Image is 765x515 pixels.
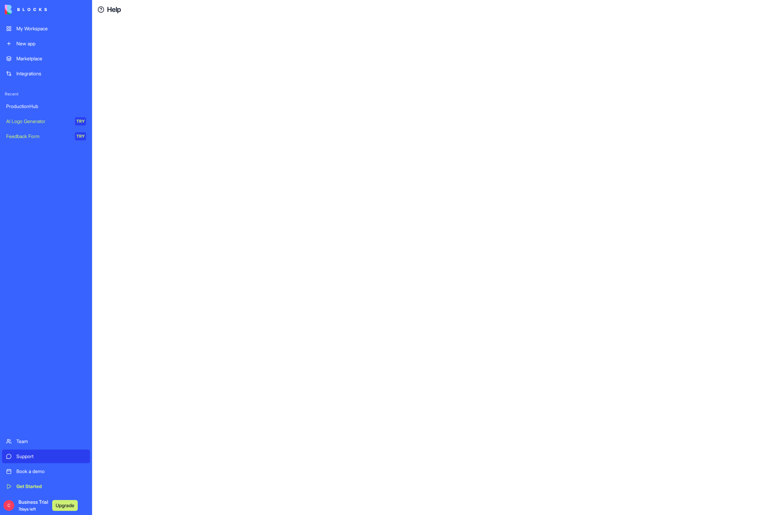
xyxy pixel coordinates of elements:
[75,117,86,125] div: TRY
[2,435,90,448] a: Team
[6,103,86,110] div: ProductionHub
[16,453,86,460] div: Support
[16,438,86,445] div: Team
[16,70,86,77] div: Integrations
[75,132,86,140] div: TRY
[2,480,90,493] a: Get Started
[2,465,90,478] a: Book a demo
[16,25,86,32] div: My Workspace
[6,118,70,125] div: AI Logo Generator
[2,37,90,50] a: New app
[2,52,90,65] a: Marketplace
[2,450,90,463] a: Support
[18,506,36,512] span: 7 days left
[2,100,90,113] a: ProductionHub
[5,5,47,14] img: logo
[2,115,90,128] a: AI Logo GeneratorTRY
[2,22,90,35] a: My Workspace
[16,55,86,62] div: Marketplace
[16,483,86,490] div: Get Started
[2,67,90,80] a: Integrations
[18,499,48,512] span: Business Trial
[52,500,78,511] button: Upgrade
[16,40,86,47] div: New app
[107,5,121,14] a: Help
[3,500,14,511] span: C
[2,91,90,97] span: Recent
[16,468,86,475] div: Book a demo
[6,133,70,140] div: Feedback Form
[2,130,90,143] a: Feedback FormTRY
